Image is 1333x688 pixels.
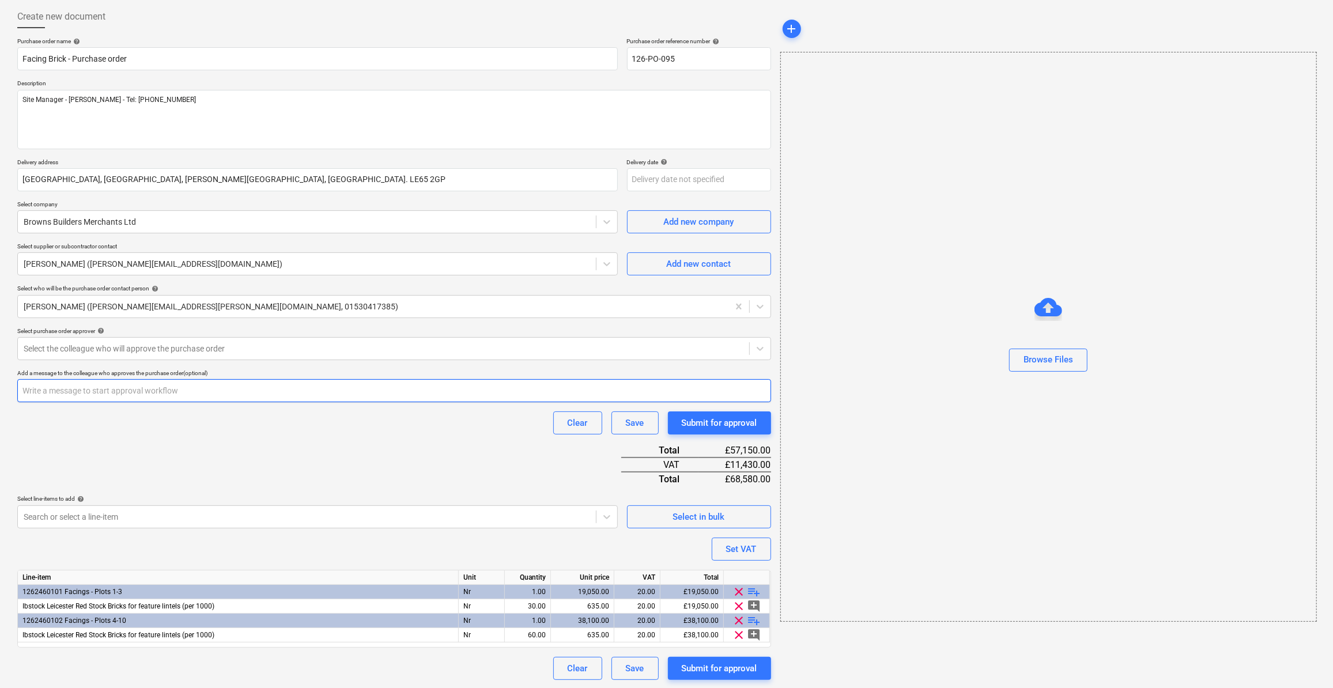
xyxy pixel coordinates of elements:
div: Save [626,415,644,430]
input: Document name [17,47,618,70]
span: clear [732,628,746,642]
div: Nr [459,585,505,599]
button: Submit for approval [668,411,771,434]
div: £11,430.00 [698,458,771,472]
div: Clear [568,661,588,676]
div: VAT [614,570,660,585]
div: Purchase order reference number [627,37,771,45]
div: £57,150.00 [698,444,771,458]
span: help [95,327,104,334]
div: Unit price [551,570,614,585]
div: £38,100.00 [660,614,724,628]
div: Quantity [505,570,551,585]
span: help [149,285,158,292]
div: Add new company [664,214,734,229]
p: Select company [17,201,618,210]
div: Submit for approval [682,415,757,430]
span: add_comment [747,628,761,642]
p: Select supplier or subcontractor contact [17,243,618,252]
span: 1262460102 Facings - Plots 4-10 [22,617,126,625]
div: 19,050.00 [556,585,609,599]
div: Total [621,472,698,486]
span: clear [732,614,746,627]
span: help [71,38,80,45]
div: 20.00 [619,628,655,642]
span: playlist_add [747,585,761,599]
div: £38,100.00 [660,628,724,642]
div: 30.00 [509,599,546,614]
button: Save [611,657,659,680]
div: 1.00 [509,614,546,628]
input: Write a message to start approval workflow [17,379,771,402]
span: clear [732,599,746,613]
div: Total [621,444,698,458]
span: help [75,496,84,502]
span: 1262460101 Facings - Plots 1-3 [22,588,122,596]
span: add_comment [747,599,761,613]
div: Nr [459,599,505,614]
div: 20.00 [619,614,655,628]
button: Save [611,411,659,434]
span: Ibstock Leicester Red Stock Bricks for feature lintels (per 1000) [22,631,214,639]
div: Line-item [18,570,459,585]
input: Delivery date not specified [627,168,771,191]
div: 38,100.00 [556,614,609,628]
textarea: Site Manager - [PERSON_NAME] - Tel: [PHONE_NUMBER] [17,90,771,149]
button: Browse Files [1009,349,1087,372]
div: Browse Files [780,52,1317,622]
div: Save [626,661,644,676]
div: Select line-items to add [17,495,618,502]
input: Delivery address [17,168,618,191]
span: help [659,158,668,165]
div: £68,580.00 [698,472,771,486]
button: Add new company [627,210,771,233]
div: 635.00 [556,628,609,642]
div: 1.00 [509,585,546,599]
div: Add new contact [667,256,731,271]
span: playlist_add [747,614,761,627]
div: Nr [459,628,505,642]
div: Total [660,570,724,585]
span: Create new document [17,10,105,24]
div: 20.00 [619,585,655,599]
div: Purchase order name [17,37,618,45]
div: Set VAT [726,542,757,557]
button: Set VAT [712,538,771,561]
div: £19,050.00 [660,585,724,599]
div: Select who will be the purchase order contact person [17,285,771,292]
button: Clear [553,411,602,434]
div: Select in bulk [673,509,725,524]
div: Delivery date [627,158,771,166]
iframe: Chat Widget [1275,633,1333,688]
div: Browse Files [1024,352,1073,367]
div: Unit [459,570,505,585]
button: Add new contact [627,252,771,275]
div: Clear [568,415,588,430]
div: 635.00 [556,599,609,614]
button: Clear [553,657,602,680]
div: 60.00 [509,628,546,642]
div: £19,050.00 [660,599,724,614]
span: clear [732,585,746,599]
span: help [711,38,720,45]
div: Select purchase order approver [17,327,771,335]
span: add [785,22,799,36]
input: Reference number [627,47,771,70]
div: Submit for approval [682,661,757,676]
p: Delivery address [17,158,618,168]
p: Description [17,80,771,89]
span: Ibstock Leicester Red Stock Bricks for feature lintels (per 1000) [22,602,214,610]
button: Submit for approval [668,657,771,680]
div: 20.00 [619,599,655,614]
div: Add a message to the colleague who approves the purchase order (optional) [17,369,771,377]
div: Nr [459,614,505,628]
div: VAT [621,458,698,472]
button: Select in bulk [627,505,771,528]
